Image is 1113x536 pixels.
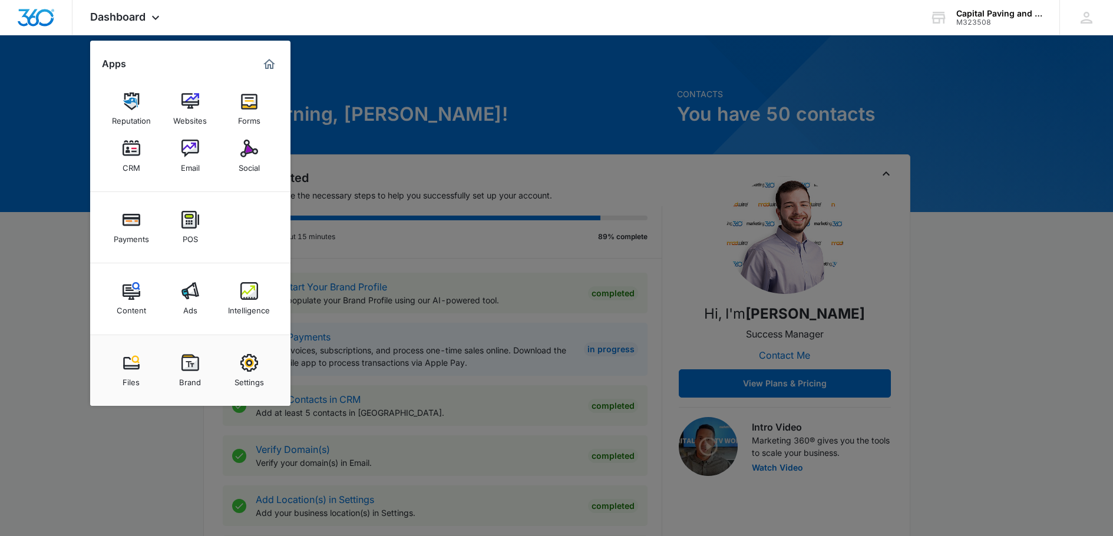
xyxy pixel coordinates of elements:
[168,276,213,321] a: Ads
[173,110,207,125] div: Websites
[90,11,146,23] span: Dashboard
[168,87,213,131] a: Websites
[227,276,272,321] a: Intelligence
[227,348,272,393] a: Settings
[183,229,198,244] div: POS
[109,87,154,131] a: Reputation
[238,110,260,125] div: Forms
[260,55,279,74] a: Marketing 360® Dashboard
[117,300,146,315] div: Content
[227,87,272,131] a: Forms
[239,157,260,173] div: Social
[114,229,149,244] div: Payments
[102,58,126,70] h2: Apps
[168,205,213,250] a: POS
[168,348,213,393] a: Brand
[109,134,154,178] a: CRM
[109,205,154,250] a: Payments
[123,157,140,173] div: CRM
[168,134,213,178] a: Email
[235,372,264,387] div: Settings
[123,372,140,387] div: Files
[956,9,1042,18] div: account name
[179,372,201,387] div: Brand
[227,134,272,178] a: Social
[112,110,151,125] div: Reputation
[109,276,154,321] a: Content
[228,300,270,315] div: Intelligence
[956,18,1042,27] div: account id
[183,300,197,315] div: Ads
[109,348,154,393] a: Files
[181,157,200,173] div: Email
